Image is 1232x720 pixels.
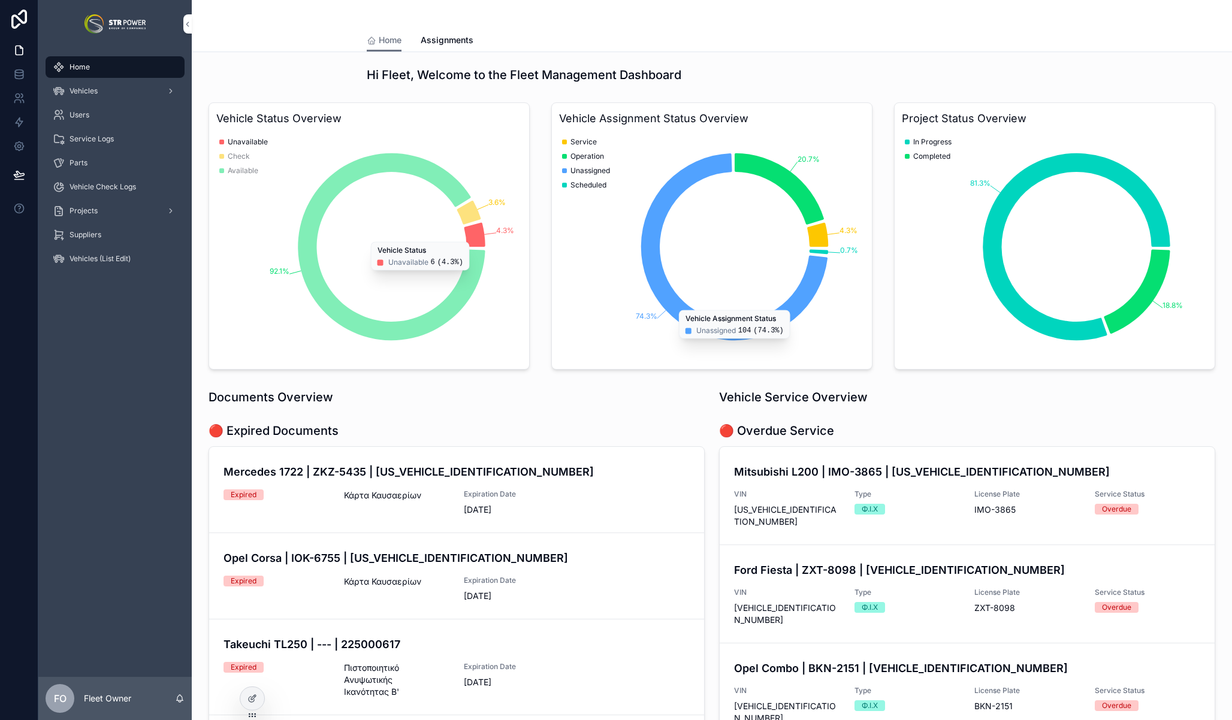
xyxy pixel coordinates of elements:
[734,686,840,695] span: VIN
[421,34,473,46] span: Assignments
[464,590,570,602] span: [DATE]
[559,110,865,127] h3: Vehicle Assignment Status Overview
[464,676,570,688] span: [DATE]
[559,132,865,362] div: chart
[46,200,185,222] a: Projects
[379,34,401,46] span: Home
[70,182,136,192] span: Vehicle Check Logs
[488,198,506,207] tspan: 3.6%
[224,464,690,480] h4: Mercedes 1722 | ZKZ-5435 | [US_VEHICLE_IDENTIFICATION_NUMBER]
[270,267,289,276] tspan: 92.1%
[734,588,840,597] span: VIN
[913,137,952,147] span: In Progress
[209,389,333,406] h1: Documents Overview
[1102,504,1131,515] div: Overdue
[636,311,657,320] tspan: 74.3%
[1102,602,1131,613] div: Overdue
[70,158,87,168] span: Parts
[720,545,1215,643] a: Ford Fiesta | ZXT-8098 | [VEHICLE_IDENTIFICATION_NUMBER]VIN[VEHICLE_IDENTIFICATION_NUMBER]TypeΦ.Ι...
[974,504,1080,516] span: IMO-3865
[974,686,1080,695] span: License Plate
[367,66,681,83] h1: Hi Fleet, Welcome to the Fleet Management Dashboard
[70,230,101,240] span: Suppliers
[464,662,570,671] span: Expiration Date
[209,422,339,439] h1: 🔴 Expired Documents
[974,588,1080,597] span: License Plate
[209,533,704,619] a: Opel Corsa | IOK-6755 | [US_VEHICLE_IDENTIFICATION_NUMBER]ExpiredΚάρτα ΚαυσαερίωνExpiration Date[...
[84,692,131,704] p: Fleet Owner
[570,180,606,190] span: Scheduled
[720,447,1215,545] a: Mitsubishi L200 | IMO-3865 | [US_VEHICLE_IDENTIFICATION_NUMBER]VIN[US_VEHICLE_IDENTIFICATION_NUMB...
[862,504,878,515] div: Φ.Ι.Χ
[902,110,1207,127] h3: Project Status Overview
[970,179,991,187] tspan: 81.3%
[228,152,250,161] span: Check
[344,489,450,501] span: Κάρτα Καυσαερίων
[54,691,67,706] span: FO
[344,576,450,588] span: Κάρτα Καυσαερίων
[70,134,114,144] span: Service Logs
[70,110,89,120] span: Users
[464,576,570,585] span: Expiration Date
[862,700,878,711] div: Φ.Ι.Χ
[38,48,192,285] div: scrollable content
[46,152,185,174] a: Parts
[224,636,690,652] h4: Takeuchi TL250 | --- | 225000617
[570,166,610,176] span: Unassigned
[854,686,961,695] span: Type
[70,254,131,264] span: Vehicles (List Edit)
[344,662,450,698] span: Πιστοποιητικό Ανυψωτικής Ικανότητας Β'
[734,489,840,499] span: VIN
[70,206,98,216] span: Projects
[464,489,570,499] span: Expiration Date
[46,56,185,78] a: Home
[46,104,185,126] a: Users
[734,660,1200,676] h4: Opel Combo | BKN-2151 | [VEHICLE_IDENTIFICATION_NUMBER]
[231,576,256,586] div: Expired
[46,128,185,150] a: Service Logs
[46,248,185,270] a: Vehicles (List Edit)
[224,550,690,566] h4: Opel Corsa | IOK-6755 | [US_VEHICLE_IDENTIFICATION_NUMBER]
[854,588,961,597] span: Type
[231,489,256,500] div: Expired
[216,132,522,362] div: chart
[902,132,1207,362] div: chart
[1095,588,1201,597] span: Service Status
[46,224,185,246] a: Suppliers
[209,619,704,715] a: Takeuchi TL250 | --- | 225000617ExpiredΠιστοποιητικό Ανυψωτικής Ικανότητας Β'Expiration Date[DATE]
[974,602,1080,614] span: ZXT-8098
[70,86,98,96] span: Vehicles
[570,137,597,147] span: Service
[209,447,704,533] a: Mercedes 1722 | ZKZ-5435 | [US_VEHICLE_IDENTIFICATION_NUMBER]ExpiredΚάρτα ΚαυσαερίωνExpiration Da...
[228,166,258,176] span: Available
[421,29,473,53] a: Assignments
[216,110,522,127] h3: Vehicle Status Overview
[798,155,820,164] tspan: 20.7%
[840,246,858,255] tspan: 0.7%
[974,700,1080,712] span: BKN-2151
[46,80,185,102] a: Vehicles
[862,602,878,613] div: Φ.Ι.Χ
[840,226,857,235] tspan: 4.3%
[464,504,570,516] span: [DATE]
[231,662,256,673] div: Expired
[84,14,146,34] img: App logo
[70,62,90,72] span: Home
[496,226,514,235] tspan: 4.3%
[734,602,840,626] span: [VEHICLE_IDENTIFICATION_NUMBER]
[228,137,268,147] span: Unavailable
[734,562,1200,578] h4: Ford Fiesta | ZXT-8098 | [VEHICLE_IDENTIFICATION_NUMBER]
[913,152,950,161] span: Completed
[367,29,401,52] a: Home
[1095,686,1201,695] span: Service Status
[570,152,604,161] span: Operation
[734,464,1200,480] h4: Mitsubishi L200 | IMO-3865 | [US_VEHICLE_IDENTIFICATION_NUMBER]
[46,176,185,198] a: Vehicle Check Logs
[1095,489,1201,499] span: Service Status
[1102,700,1131,711] div: Overdue
[719,422,834,439] h1: 🔴 Overdue Service
[1162,301,1183,310] tspan: 18.8%
[974,489,1080,499] span: License Plate
[734,504,840,528] span: [US_VEHICLE_IDENTIFICATION_NUMBER]
[854,489,961,499] span: Type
